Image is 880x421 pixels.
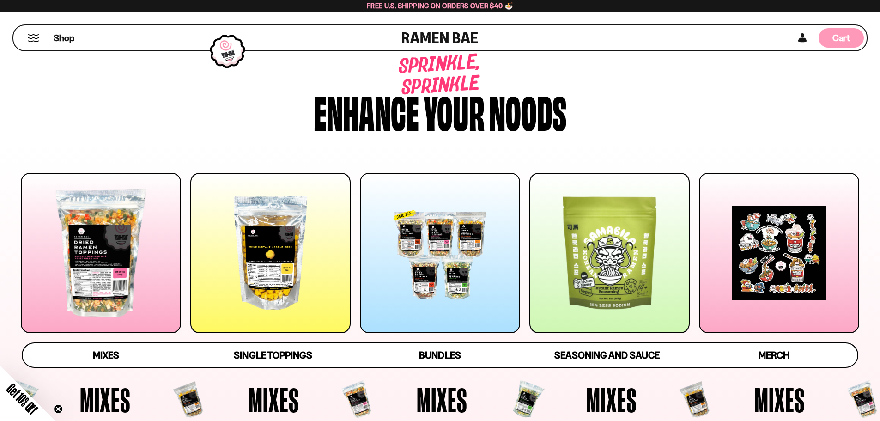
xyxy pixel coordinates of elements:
span: Cart [832,32,850,43]
button: Close teaser [54,404,63,414]
span: Seasoning and Sauce [554,349,659,361]
span: Get 10% Off [4,381,40,417]
a: Bundles [357,343,523,367]
a: Seasoning and Sauce [523,343,690,367]
span: Free U.S. Shipping on Orders over $40 🍜 [367,1,513,10]
div: noods [489,89,566,133]
a: Mixes [23,343,189,367]
span: Mixes [586,383,637,417]
a: Shop [54,28,74,48]
span: Mixes [754,383,805,417]
span: Mixes [80,383,131,417]
span: Mixes [249,383,299,417]
span: Mixes [93,349,119,361]
span: Bundles [419,349,461,361]
span: Single Toppings [234,349,312,361]
a: Single Toppings [189,343,356,367]
button: Mobile Menu Trigger [27,34,40,42]
span: Merch [759,349,789,361]
div: Enhance [314,89,419,133]
div: Cart [819,25,864,50]
span: Shop [54,32,74,44]
a: Merch [691,343,857,367]
div: your [424,89,485,133]
span: Mixes [417,383,467,417]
